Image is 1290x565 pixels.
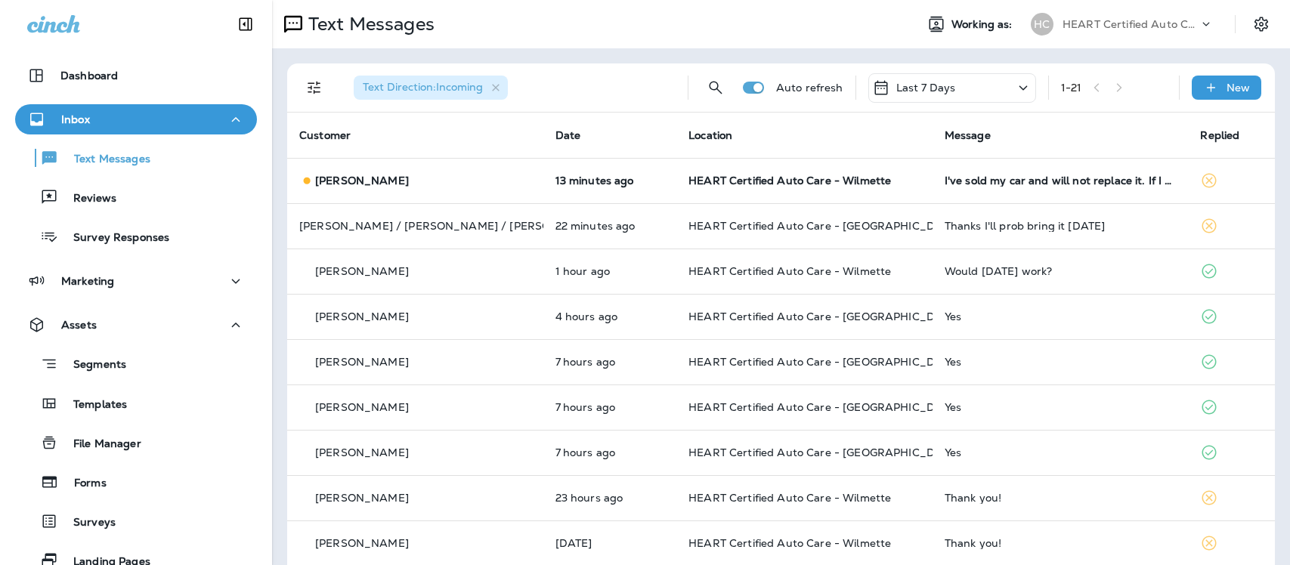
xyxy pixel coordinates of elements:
p: Oct 10, 2025 02:37 PM [555,265,665,277]
button: Dashboard [15,60,257,91]
button: Marketing [15,266,257,296]
p: [PERSON_NAME] [315,174,409,187]
p: Text Messages [302,13,435,36]
p: Oct 10, 2025 09:01 AM [555,446,665,458]
p: Oct 10, 2025 04:22 PM [555,174,665,187]
p: [PERSON_NAME] / [PERSON_NAME] / [PERSON_NAME] [299,220,603,232]
p: [PERSON_NAME] [315,265,409,277]
p: [PERSON_NAME] [315,492,409,504]
p: Segments [58,358,126,373]
button: Assets [15,310,257,340]
p: File Manager [58,437,141,452]
div: 1 - 21 [1061,82,1082,94]
div: Thanks I'll prob bring it Monday [945,220,1177,232]
button: Search Messages [701,73,731,103]
p: Templates [58,398,127,412]
div: HC [1031,13,1053,36]
button: Collapse Sidebar [224,9,267,39]
span: HEART Certified Auto Care - [GEOGRAPHIC_DATA] [688,355,960,369]
p: Dashboard [60,69,118,82]
p: Surveys [58,516,116,530]
p: Reviews [58,192,116,206]
div: Yes [945,401,1177,413]
span: Replied [1200,128,1239,142]
p: Text Messages [59,153,150,167]
p: [PERSON_NAME] [315,356,409,368]
button: Templates [15,387,257,419]
p: [PERSON_NAME] [315,401,409,413]
p: Auto refresh [776,82,843,94]
button: File Manager [15,427,257,458]
button: Filters [299,73,329,103]
button: Segments [15,347,257,380]
button: Settings [1248,11,1275,38]
span: Working as: [951,18,1016,31]
span: Message [945,128,991,142]
button: Inbox [15,104,257,134]
p: Oct 10, 2025 09:05 AM [555,356,665,368]
span: Date [555,128,581,142]
span: HEART Certified Auto Care - [GEOGRAPHIC_DATA] [688,400,960,414]
span: HEART Certified Auto Care - [GEOGRAPHIC_DATA] [688,219,960,233]
button: Surveys [15,505,257,537]
p: New [1227,82,1250,94]
span: HEART Certified Auto Care - Wilmette [688,264,891,278]
p: Marketing [61,275,114,287]
span: HEART Certified Auto Care - [GEOGRAPHIC_DATA] [688,446,960,459]
p: [PERSON_NAME] [315,537,409,549]
div: Yes [945,356,1177,368]
button: Forms [15,466,257,498]
span: Text Direction : Incoming [363,80,483,94]
div: Text Direction:Incoming [354,76,508,100]
div: Yes [945,310,1177,323]
p: Oct 10, 2025 11:51 AM [555,310,665,323]
p: Forms [59,477,107,491]
span: HEART Certified Auto Care - Wilmette [688,174,891,187]
div: Thank you! [945,537,1177,549]
span: HEART Certified Auto Care - [GEOGRAPHIC_DATA] [688,310,960,323]
p: [PERSON_NAME] [315,310,409,323]
p: HEART Certified Auto Care [1063,18,1199,30]
button: Reviews [15,181,257,213]
button: Text Messages [15,142,257,174]
span: Customer [299,128,351,142]
span: Location [688,128,732,142]
p: Last 7 Days [896,82,956,94]
div: Thank you! [945,492,1177,504]
p: Assets [61,319,97,331]
div: Would Monday the 13th work? [945,265,1177,277]
div: Yes [945,446,1177,458]
p: Oct 9, 2025 04:57 PM [555,492,665,504]
p: Oct 9, 2025 03:18 PM [555,537,665,549]
span: HEART Certified Auto Care - Wilmette [688,491,891,505]
button: Survey Responses [15,221,257,252]
div: I've sold my car and will not replace it. If I did I would happily use your services. I was very ... [945,174,1177,187]
p: Oct 10, 2025 04:13 PM [555,220,665,232]
span: HEART Certified Auto Care - Wilmette [688,536,891,550]
p: Inbox [61,113,90,125]
p: Oct 10, 2025 09:02 AM [555,401,665,413]
p: Survey Responses [58,231,169,245]
p: [PERSON_NAME] [315,446,409,458]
